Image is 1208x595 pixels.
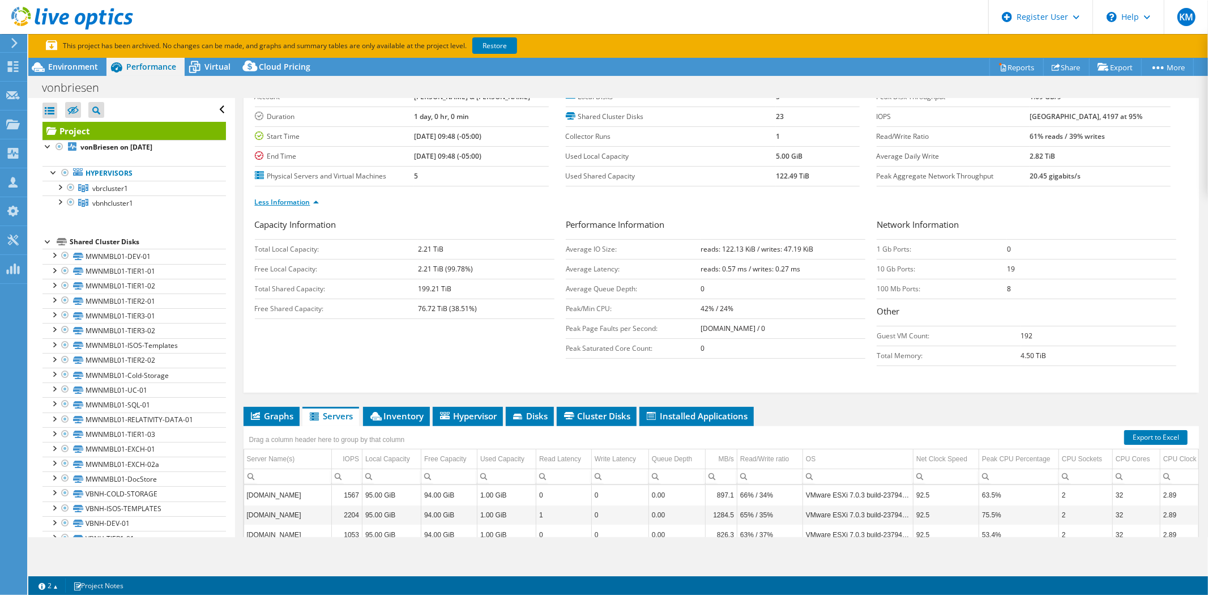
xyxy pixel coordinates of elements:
[42,457,226,471] a: MWNMBL01-EXCH-02a
[566,131,776,142] label: Collector Runs
[421,485,477,505] td: Column Free Capacity, Value 94.00 GiB
[1021,331,1033,341] b: 192
[740,452,789,466] div: Read/Write ratio
[1007,244,1011,254] b: 0
[719,452,734,466] div: MB/s
[1030,151,1055,161] b: 2.82 TiB
[414,171,418,181] b: 5
[595,452,636,466] div: Write Latency
[1030,171,1081,181] b: 20.45 gigabits/s
[42,249,226,263] a: MWNMBL01-DEV-01
[1177,8,1196,26] span: KM
[42,413,226,427] a: MWNMBL01-RELATIVITY-DATA-01
[566,239,701,259] td: Average IO Size:
[877,131,1030,142] label: Read/Write Ratio
[536,449,592,469] td: Read Latency Column
[916,452,967,466] div: Net Clock Speed
[418,244,443,254] b: 2.21 TiB
[706,525,737,545] td: Column MB/s, Value 826.3
[566,338,701,358] td: Peak Saturated Core Count:
[877,326,1021,346] td: Guest VM Count:
[979,449,1059,469] td: Peak CPU Percentage Column
[1116,452,1150,466] div: CPU Cores
[737,485,803,505] td: Column Read/Write ratio, Value 66% / 34%
[803,525,914,545] td: Column OS, Value VMware ESXi 7.0.3 build-23794027
[418,284,451,294] b: 199.21 TiB
[244,469,332,484] td: Column Server Name(s), Filter cell
[42,427,226,442] a: MWNMBL01-TIER1-03
[31,579,66,593] a: 2
[365,452,410,466] div: Local Capacity
[592,505,649,525] td: Column Write Latency, Value 0
[536,469,592,484] td: Column Read Latency, Filter cell
[247,452,295,466] div: Server Name(s)
[421,505,477,525] td: Column Free Capacity, Value 94.00 GiB
[776,171,809,181] b: 122.49 TiB
[332,505,362,525] td: Column IOPS, Value 2204
[914,485,979,505] td: Column Net Clock Speed, Value 92.5
[255,171,415,182] label: Physical Servers and Virtual Machines
[914,505,979,525] td: Column Net Clock Speed, Value 92.5
[255,239,419,259] td: Total Local Capacity:
[42,397,226,412] a: MWNMBL01-SQL-01
[204,61,230,72] span: Virtual
[914,449,979,469] td: Net Clock Speed Column
[424,452,467,466] div: Free Capacity
[414,131,481,141] b: [DATE] 09:48 (-05:00)
[246,432,408,448] div: Drag a column header here to group by that column
[649,485,706,505] td: Column Queue Depth, Value 0.00
[362,469,421,484] td: Column Local Capacity, Filter cell
[477,469,536,484] td: Column Used Capacity, Filter cell
[776,92,780,101] b: 5
[42,368,226,382] a: MWNMBL01-Cold-Storage
[42,166,226,181] a: Hypervisors
[701,304,733,313] b: 42% / 24%
[1059,469,1113,484] td: Column CPU Sockets, Filter cell
[1021,351,1047,360] b: 4.50 TiB
[249,410,294,422] span: Graphs
[477,449,536,469] td: Used Capacity Column
[477,505,536,525] td: Column Used Capacity, Value 1.00 GiB
[343,452,359,466] div: IOPS
[42,308,226,323] a: MWNMBL01-TIER3-01
[566,171,776,182] label: Used Shared Capacity
[332,525,362,545] td: Column IOPS, Value 1053
[255,111,415,122] label: Duration
[42,471,226,486] a: MWNMBL01-DocStore
[979,525,1059,545] td: Column Peak CPU Percentage, Value 53.4%
[566,259,701,279] td: Average Latency:
[566,151,776,162] label: Used Local Capacity
[42,264,226,279] a: MWNMBL01-TIER1-01
[914,525,979,545] td: Column Net Clock Speed, Value 92.5
[42,338,226,353] a: MWNMBL01-ISOS-Templates
[477,525,536,545] td: Column Used Capacity, Value 1.00 GiB
[566,218,865,233] h3: Performance Information
[737,525,803,545] td: Column Read/Write ratio, Value 63% / 37%
[803,449,914,469] td: OS Column
[706,505,737,525] td: Column MB/s, Value 1284.5
[42,181,226,195] a: vbrcluster1
[1059,525,1113,545] td: Column CPU Sockets, Value 2
[332,449,362,469] td: IOPS Column
[1043,58,1090,76] a: Share
[48,61,98,72] span: Environment
[566,318,701,338] td: Peak Page Faults per Second:
[126,61,176,72] span: Performance
[92,198,133,208] span: vbnhcluster1
[652,452,692,466] div: Queue Depth
[255,218,554,233] h3: Capacity Information
[42,382,226,397] a: MWNMBL01-UC-01
[332,469,362,484] td: Column IOPS, Filter cell
[877,218,1176,233] h3: Network Information
[42,140,226,155] a: vonBriesen on [DATE]
[418,264,473,274] b: 2.21 TiB (99.78%)
[362,505,421,525] td: Column Local Capacity, Value 95.00 GiB
[803,485,914,505] td: Column OS, Value VMware ESXi 7.0.3 build-23794027
[255,131,415,142] label: Start Time
[592,449,649,469] td: Write Latency Column
[539,452,581,466] div: Read Latency
[1113,449,1160,469] td: CPU Cores Column
[877,305,1176,320] h3: Other
[1113,505,1160,525] td: Column CPU Cores, Value 32
[65,579,131,593] a: Project Notes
